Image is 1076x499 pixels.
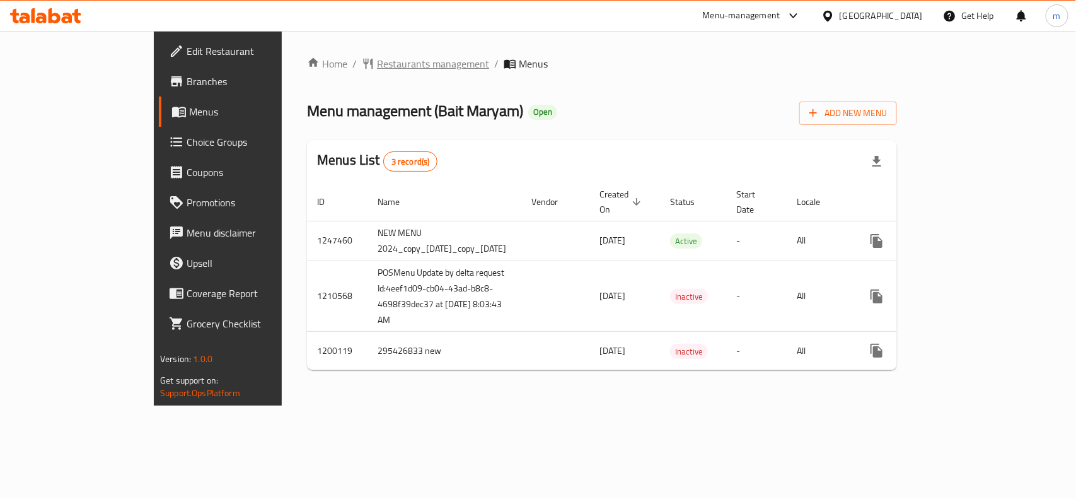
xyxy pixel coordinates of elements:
[160,351,191,367] span: Version:
[187,255,323,271] span: Upsell
[160,385,240,401] a: Support.OpsPlatform
[307,97,523,125] span: Menu management ( Bait Maryam )
[787,221,852,261] td: All
[531,194,574,209] span: Vendor
[384,156,437,168] span: 3 record(s)
[670,194,711,209] span: Status
[670,344,708,359] span: Inactive
[317,194,341,209] span: ID
[317,151,437,172] h2: Menus List
[307,183,993,371] table: enhanced table
[519,56,548,71] span: Menus
[809,105,887,121] span: Add New Menu
[187,134,323,150] span: Choice Groups
[159,66,333,97] a: Branches
[1053,9,1061,23] span: m
[187,44,323,59] span: Edit Restaurant
[383,151,438,172] div: Total records count
[797,194,836,209] span: Locale
[367,221,521,261] td: NEW MENU 2024_copy_[DATE]_copy_[DATE]
[862,146,892,177] div: Export file
[670,233,702,249] div: Active
[670,290,708,304] span: Inactive
[160,372,218,389] span: Get support on:
[852,183,993,221] th: Actions
[726,332,787,370] td: -
[307,221,367,261] td: 1247460
[599,288,625,304] span: [DATE]
[159,308,333,339] a: Grocery Checklist
[352,56,357,71] li: /
[159,97,333,127] a: Menus
[362,56,489,71] a: Restaurants management
[193,351,212,367] span: 1.0.0
[670,234,702,249] span: Active
[187,286,323,301] span: Coverage Report
[159,248,333,278] a: Upsell
[726,221,787,261] td: -
[159,278,333,308] a: Coverage Report
[307,261,367,332] td: 1210568
[307,56,897,71] nav: breadcrumb
[787,332,852,370] td: All
[599,187,645,217] span: Created On
[736,187,772,217] span: Start Date
[726,261,787,332] td: -
[787,261,852,332] td: All
[187,195,323,210] span: Promotions
[840,9,923,23] div: [GEOGRAPHIC_DATA]
[599,343,625,359] span: [DATE]
[159,127,333,157] a: Choice Groups
[703,8,780,23] div: Menu-management
[159,187,333,218] a: Promotions
[187,74,323,89] span: Branches
[528,107,557,117] span: Open
[378,194,416,209] span: Name
[187,225,323,240] span: Menu disclaimer
[189,104,323,119] span: Menus
[367,332,521,370] td: 295426833 new
[892,226,922,256] button: Change Status
[187,316,323,331] span: Grocery Checklist
[307,332,367,370] td: 1200119
[187,165,323,180] span: Coupons
[377,56,489,71] span: Restaurants management
[494,56,499,71] li: /
[528,105,557,120] div: Open
[159,36,333,66] a: Edit Restaurant
[159,157,333,187] a: Coupons
[862,226,892,256] button: more
[799,102,897,125] button: Add New Menu
[892,281,922,312] button: Change Status
[862,336,892,366] button: more
[159,218,333,248] a: Menu disclaimer
[862,281,892,312] button: more
[599,232,625,249] span: [DATE]
[892,336,922,366] button: Change Status
[367,261,521,332] td: POSMenu Update by delta request Id:4eef1d09-cb04-43ad-b8c8-4698f39dec37 at [DATE] 8:03:43 AM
